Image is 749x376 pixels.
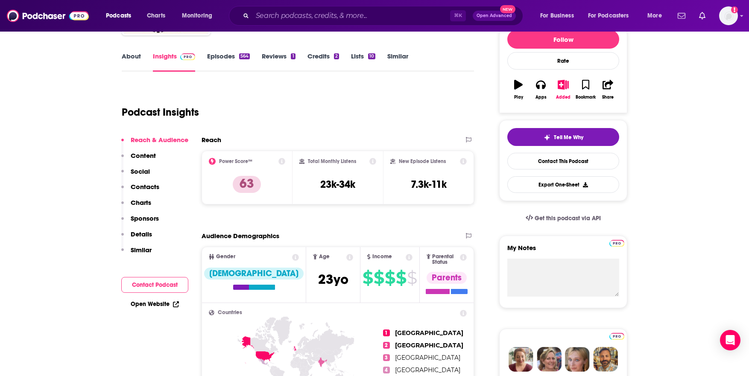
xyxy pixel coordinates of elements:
[534,9,585,23] button: open menu
[576,95,596,100] div: Bookmark
[291,53,295,59] div: 1
[218,310,242,315] span: Countries
[252,9,450,23] input: Search podcasts, credits, & more...
[411,178,447,191] h3: 7.3k-11k
[383,329,390,336] span: 1
[318,271,348,288] span: 23 yo
[233,176,261,193] p: 63
[176,9,223,23] button: open menu
[131,136,188,144] p: Reach & Audience
[122,52,141,72] a: About
[121,152,156,167] button: Content
[131,183,159,191] p: Contacts
[719,6,738,25] button: Show profile menu
[122,106,199,119] h1: Podcast Insights
[552,74,574,105] button: Added
[207,52,250,72] a: Episodes564
[387,52,408,72] a: Similar
[507,153,619,169] a: Contact This Podcast
[593,347,618,372] img: Jon Profile
[180,53,195,60] img: Podchaser Pro
[514,95,523,100] div: Play
[507,128,619,146] button: tell me why sparkleTell Me Why
[556,95,571,100] div: Added
[383,354,390,361] span: 3
[351,52,375,72] a: Lists10
[427,272,467,284] div: Parents
[363,271,373,285] span: $
[473,11,516,21] button: Open AdvancedNew
[507,74,530,105] button: Play
[696,9,709,23] a: Show notifications dropdown
[131,230,152,238] p: Details
[544,134,550,141] img: tell me why sparkle
[588,10,629,22] span: For Podcasters
[153,52,195,72] a: InsightsPodchaser Pro
[374,271,384,285] span: $
[477,14,512,18] span: Open Advanced
[106,10,131,22] span: Podcasts
[602,95,614,100] div: Share
[334,53,339,59] div: 2
[565,347,590,372] img: Jules Profile
[519,208,608,229] a: Get this podcast via API
[372,254,392,259] span: Income
[131,246,152,254] p: Similar
[121,167,150,183] button: Social
[719,6,738,25] span: Logged in as kgolds
[237,6,531,26] div: Search podcasts, credits, & more...
[535,215,601,222] span: Get this podcast via API
[121,136,188,152] button: Reach & Audience
[383,342,390,349] span: 2
[121,277,188,293] button: Contact Podcast
[609,239,624,247] a: Pro website
[407,271,417,285] span: $
[131,300,179,308] a: Open Website
[674,9,689,23] a: Show notifications dropdown
[719,6,738,25] img: User Profile
[204,268,304,280] div: [DEMOGRAPHIC_DATA]
[131,214,159,222] p: Sponsors
[507,176,619,193] button: Export One-Sheet
[239,53,250,59] div: 564
[399,158,446,164] h2: New Episode Listens
[500,5,515,13] span: New
[219,158,252,164] h2: Power Score™
[530,74,552,105] button: Apps
[121,183,159,198] button: Contacts
[320,178,355,191] h3: 23k-34k
[507,30,619,49] button: Follow
[507,52,619,70] div: Rate
[537,347,562,372] img: Barbara Profile
[609,332,624,340] a: Pro website
[202,232,279,240] h2: Audience Demographics
[319,254,330,259] span: Age
[202,136,221,144] h2: Reach
[509,347,533,372] img: Sydney Profile
[182,10,212,22] span: Monitoring
[450,10,466,21] span: ⌘ K
[540,10,574,22] span: For Business
[100,9,142,23] button: open menu
[554,134,583,141] span: Tell Me Why
[121,246,152,262] button: Similar
[147,10,165,22] span: Charts
[131,152,156,160] p: Content
[432,254,458,265] span: Parental Status
[383,367,390,373] span: 4
[720,330,740,350] div: Open Intercom Messenger
[731,6,738,13] svg: Add a profile image
[7,8,89,24] img: Podchaser - Follow, Share and Rate Podcasts
[582,9,641,23] button: open menu
[131,198,151,207] p: Charts
[641,9,673,23] button: open menu
[507,244,619,259] label: My Notes
[121,230,152,246] button: Details
[609,240,624,247] img: Podchaser Pro
[262,52,295,72] a: Reviews1
[121,198,151,214] button: Charts
[216,254,235,259] span: Gender
[395,366,460,374] span: [GEOGRAPHIC_DATA]
[647,10,662,22] span: More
